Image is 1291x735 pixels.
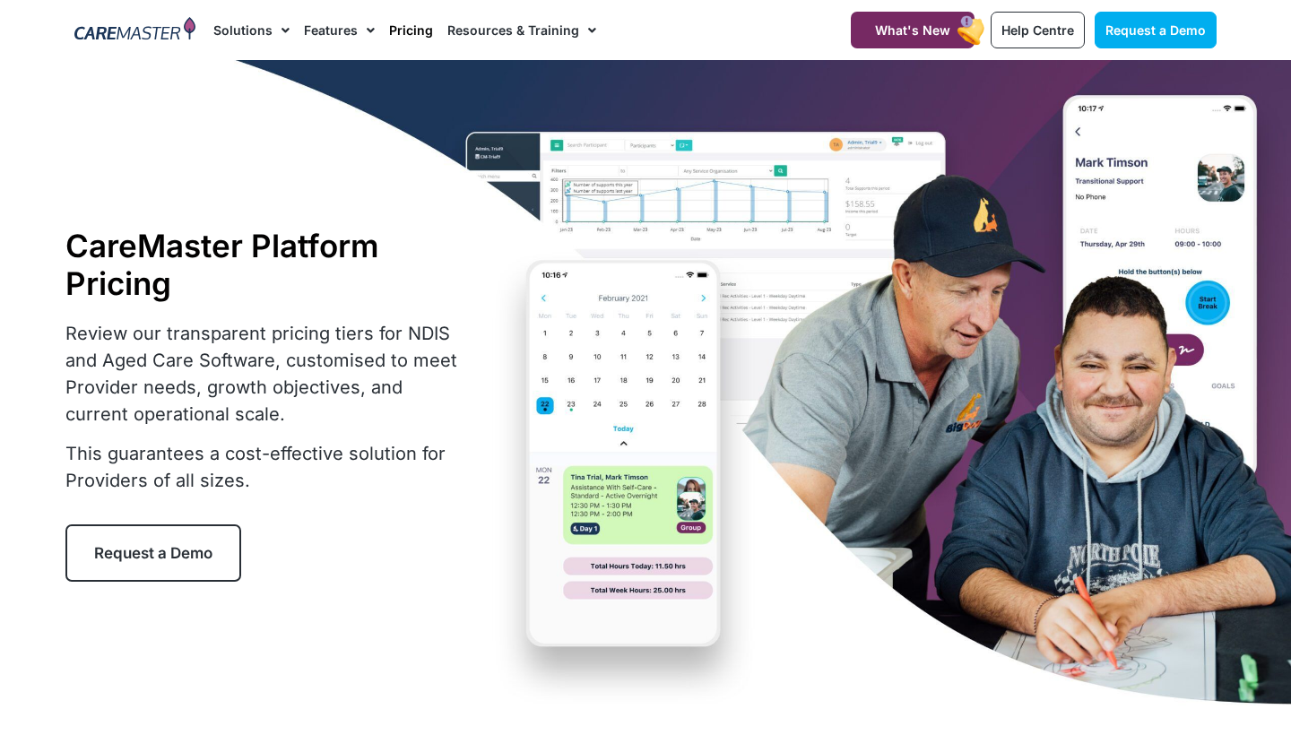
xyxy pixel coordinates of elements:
[1095,12,1217,48] a: Request a Demo
[65,440,469,494] p: This guarantees a cost-effective solution for Providers of all sizes.
[65,524,241,582] a: Request a Demo
[851,12,975,48] a: What's New
[65,320,469,428] p: Review our transparent pricing tiers for NDIS and Aged Care Software, customised to meet Provider...
[1001,22,1074,38] span: Help Centre
[74,17,195,44] img: CareMaster Logo
[991,12,1085,48] a: Help Centre
[875,22,950,38] span: What's New
[1105,22,1206,38] span: Request a Demo
[65,227,469,302] h1: CareMaster Platform Pricing
[94,544,212,562] span: Request a Demo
